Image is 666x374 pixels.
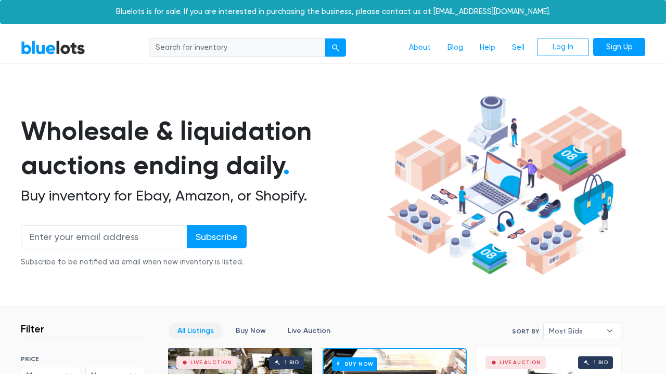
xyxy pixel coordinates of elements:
[21,187,383,205] h2: Buy inventory for Ebay, Amazon, or Shopify.
[279,323,339,339] a: Live Auction
[190,360,232,365] div: Live Auction
[21,114,383,183] h1: Wholesale & liquidation auctions ending daily
[549,323,601,339] span: Most Bids
[401,38,439,58] a: About
[283,150,290,181] span: .
[21,323,44,335] h3: Filter
[149,38,326,57] input: Search for inventory
[471,38,504,58] a: Help
[383,91,630,280] img: hero-ee84e7d0318cb26816c560f6b4441b76977f77a177738b4e94f68c95b2b83dbb.png
[285,360,299,365] div: 1 bid
[21,225,187,248] input: Enter your email address
[21,355,145,363] h6: PRICE
[187,225,247,248] input: Subscribe
[169,323,223,339] a: All Listings
[332,357,377,370] h6: Buy Now
[512,327,539,336] label: Sort By
[594,360,608,365] div: 1 bid
[227,323,275,339] a: Buy Now
[499,360,541,365] div: Live Auction
[537,38,589,57] a: Log In
[593,38,645,57] a: Sign Up
[21,40,85,55] a: BlueLots
[504,38,533,58] a: Sell
[21,257,247,268] div: Subscribe to be notified via email when new inventory is listed.
[439,38,471,58] a: Blog
[599,323,621,339] b: ▾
